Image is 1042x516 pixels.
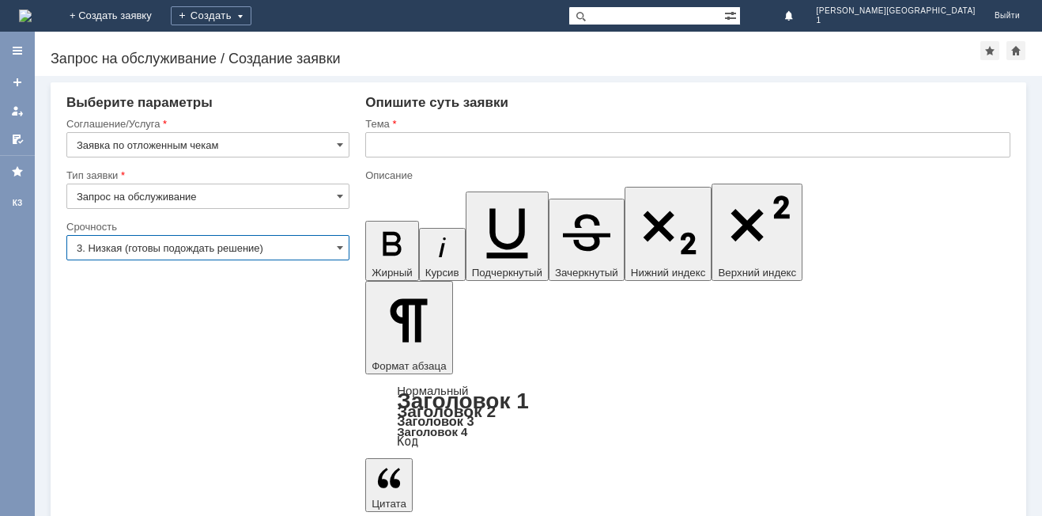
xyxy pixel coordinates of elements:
button: Верхний индекс [712,184,802,281]
a: Мои согласования [5,127,30,152]
span: Подчеркнутый [472,267,542,279]
a: Мои заявки [5,98,30,123]
div: Описание [365,170,1007,180]
a: Заголовок 2 [397,402,496,420]
img: logo [19,9,32,22]
span: Формат абзаца [372,360,446,372]
div: Формат абзаца [365,385,1010,447]
a: КЗ [5,191,30,216]
div: Тема [365,119,1007,129]
a: Заголовок 3 [397,414,474,428]
span: Выберите параметры [66,95,213,110]
span: Зачеркнутый [555,267,618,279]
a: Заголовок 4 [397,425,467,438]
div: Соглашение/Услуга [66,119,346,129]
div: Создать [171,6,251,25]
span: Нижний индекс [631,267,706,279]
button: Жирный [365,221,419,281]
div: Срочность [66,222,346,232]
button: Зачеркнутый [549,199,625,281]
a: Создать заявку [5,70,30,95]
div: КЗ [5,197,30,210]
button: Нижний индекс [625,187,712,281]
a: Заголовок 1 [397,389,529,413]
span: Цитата [372,498,406,510]
span: Курсив [425,267,459,279]
div: Тип заявки [66,170,346,180]
button: Курсив [419,228,466,281]
a: Нормальный [397,384,468,397]
a: Код [397,434,418,449]
button: Подчеркнутый [466,192,549,281]
button: Формат абзаца [365,281,452,374]
div: Сделать домашней страницей [1006,41,1025,60]
div: Запрос на обслуживание / Создание заявки [51,51,980,66]
span: Жирный [372,267,413,279]
button: Цитата [365,458,413,512]
span: 1 [817,16,976,25]
div: Добавить в избранное [980,41,999,60]
span: Расширенный поиск [724,7,740,22]
a: Перейти на домашнюю страницу [19,9,32,22]
span: Верхний индекс [718,267,796,279]
span: [PERSON_NAME][GEOGRAPHIC_DATA] [817,6,976,16]
span: Опишите суть заявки [365,95,508,110]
